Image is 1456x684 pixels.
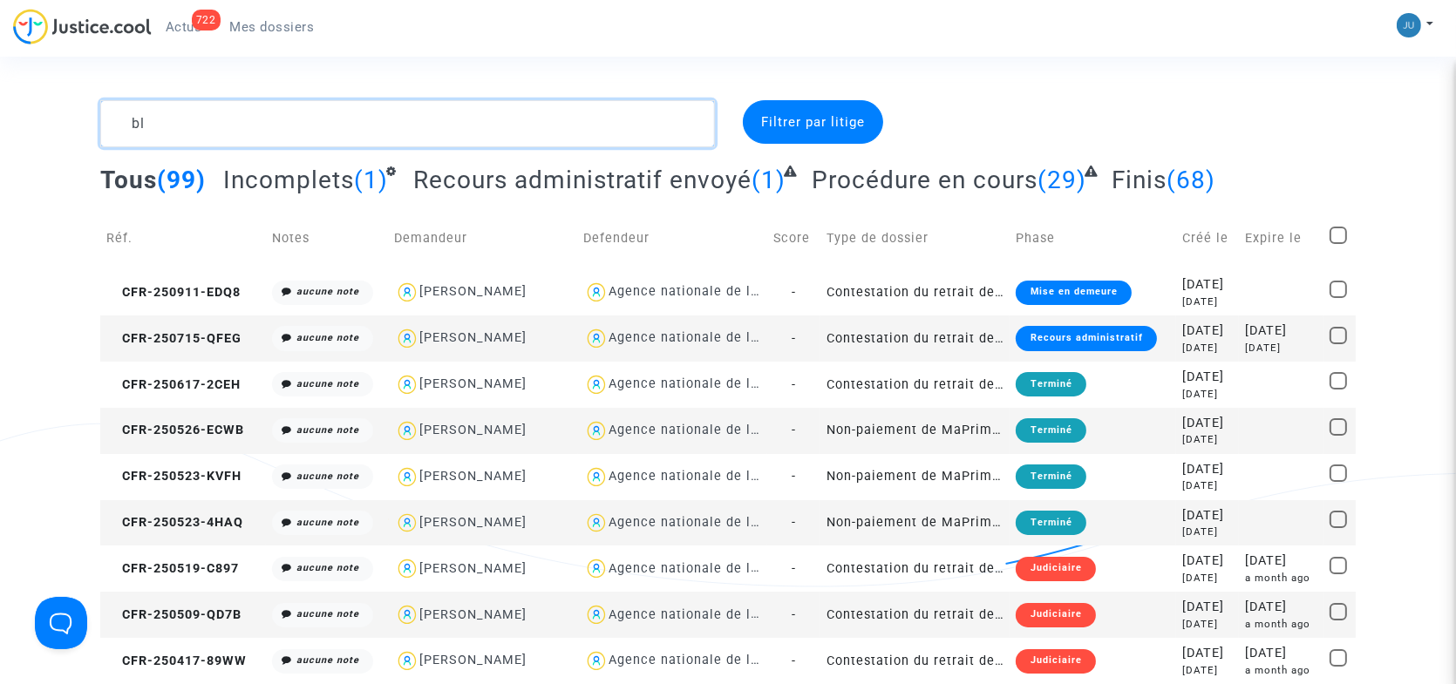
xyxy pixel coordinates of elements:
[792,607,796,622] span: -
[296,471,359,482] i: aucune note
[395,464,420,490] img: icon-user.svg
[792,654,796,668] span: -
[100,166,157,194] span: Tous
[106,515,243,530] span: CFR-250523-4HAQ
[1182,368,1234,387] div: [DATE]
[1245,322,1317,341] div: [DATE]
[609,330,800,345] div: Agence nationale de l'habitat
[609,376,800,391] div: Agence nationale de l'habitat
[395,511,420,536] img: icon-user.svg
[354,166,388,194] span: (1)
[1245,341,1317,356] div: [DATE]
[792,331,796,346] span: -
[767,207,821,269] td: Score
[609,423,800,437] div: Agence nationale de l'habitat
[1016,418,1085,443] div: Terminé
[1182,432,1234,447] div: [DATE]
[584,326,609,351] img: icon-user.svg
[792,515,796,530] span: -
[1010,207,1175,269] td: Phase
[820,269,1010,315] td: Contestation du retrait de [PERSON_NAME] par l'ANAH (mandataire)
[820,207,1010,269] td: Type de dossier
[584,280,609,305] img: icon-user.svg
[1182,644,1234,663] div: [DATE]
[812,166,1038,194] span: Procédure en cours
[609,284,800,299] div: Agence nationale de l'habitat
[1182,617,1234,632] div: [DATE]
[223,166,354,194] span: Incomplets
[395,648,420,674] img: icon-user.svg
[1182,275,1234,295] div: [DATE]
[752,166,786,194] span: (1)
[792,561,796,576] span: -
[820,545,1010,592] td: Contestation du retrait de [PERSON_NAME] par l'ANAH (mandataire)
[1182,525,1234,539] div: [DATE]
[584,648,609,674] img: icon-user.svg
[419,515,527,530] div: [PERSON_NAME]
[761,114,865,130] span: Filtrer par litige
[419,469,527,484] div: [PERSON_NAME]
[584,464,609,490] img: icon-user.svg
[1182,460,1234,479] div: [DATE]
[266,207,389,269] td: Notes
[1182,552,1234,571] div: [DATE]
[395,556,420,581] img: icon-user.svg
[1112,166,1167,194] span: Finis
[609,561,800,576] div: Agence nationale de l'habitat
[1245,598,1317,617] div: [DATE]
[1182,598,1234,617] div: [DATE]
[1245,617,1317,632] div: a month ago
[1182,478,1234,493] div: [DATE]
[584,372,609,397] img: icon-user.svg
[1016,603,1095,627] div: Judiciaire
[1016,326,1156,350] div: Recours administratif
[106,469,242,484] span: CFR-250523-KVFH
[216,14,329,40] a: Mes dossiers
[1167,166,1215,194] span: (68)
[1239,207,1323,269] td: Expire le
[1245,552,1317,571] div: [DATE]
[1245,663,1317,678] div: a month ago
[419,607,527,622] div: [PERSON_NAME]
[157,166,206,194] span: (99)
[578,207,767,269] td: Defendeur
[820,362,1010,408] td: Contestation du retrait de [PERSON_NAME] par l'ANAH (mandataire)
[820,315,1010,362] td: Contestation du retrait de [PERSON_NAME] par l'ANAH (mandataire)
[419,330,527,345] div: [PERSON_NAME]
[1176,207,1240,269] td: Créé le
[584,556,609,581] img: icon-user.svg
[584,602,609,627] img: icon-user.svg
[792,377,796,392] span: -
[152,14,216,40] a: 722Actus
[1245,571,1317,586] div: a month ago
[609,653,800,667] div: Agence nationale de l'habitat
[584,511,609,536] img: icon-user.svg
[1182,341,1234,356] div: [DATE]
[1182,322,1234,341] div: [DATE]
[13,9,152,44] img: jc-logo.svg
[792,469,796,484] span: -
[1182,506,1234,525] div: [DATE]
[1182,414,1234,433] div: [DATE]
[1016,281,1131,305] div: Mise en demeure
[1182,387,1234,402] div: [DATE]
[106,423,244,437] span: CFR-250526-ECWB
[584,418,609,444] img: icon-user.svg
[792,285,796,300] span: -
[296,378,359,389] i: aucune note
[820,592,1010,638] td: Contestation du retrait de [PERSON_NAME] par l'ANAH (mandataire)
[166,19,202,35] span: Actus
[820,454,1010,500] td: Non-paiement de MaPrimeRenov' par l'ANAH (mandataire)
[106,654,247,668] span: CFR-250417-89WW
[820,500,1010,546] td: Non-paiement de MaPrimeRenov' par l'ANAH (mandataire)
[1397,13,1421,37] img: b1d492b86f2d46b947859bee3e508d1e
[296,517,359,528] i: aucune note
[820,638,1010,684] td: Contestation du retrait de [PERSON_NAME] par l'ANAH (mandataire)
[296,608,359,620] i: aucune note
[1016,557,1095,581] div: Judiciaire
[106,607,242,622] span: CFR-250509-QD7B
[609,469,800,484] div: Agence nationale de l'habitat
[609,607,800,622] div: Agence nationale de l'habitat
[419,653,527,667] div: [PERSON_NAME]
[230,19,315,35] span: Mes dossiers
